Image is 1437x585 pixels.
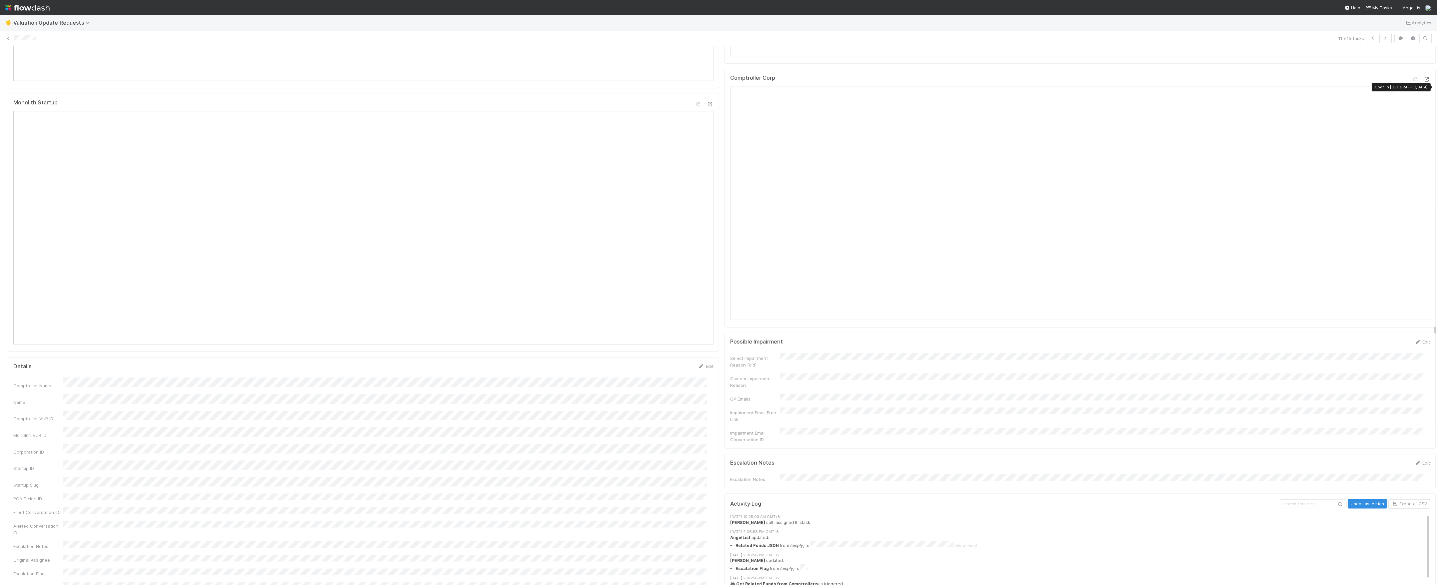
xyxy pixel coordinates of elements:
button: Undo Last Action [1348,499,1387,509]
strong: Escalation Flag [736,566,769,571]
img: avatar_b6a6ccf4-6160-40f7-90da-56c3221167ae.png [1425,5,1432,11]
div: Name [13,399,63,406]
h5: Possible Impairment [730,339,783,345]
a: My Tasks [1366,4,1392,11]
div: Corporation ID [13,449,63,455]
div: [DATE] 2:06:58 PM GMT+8 [730,552,1437,558]
strong: [PERSON_NAME] [730,520,765,525]
h5: Details [13,363,32,370]
strong: Related Funds JSON [736,543,779,548]
span: (show more) [955,543,977,548]
div: Impairment Email Conversation ID [730,430,780,443]
div: [DATE] 2:06:58 PM GMT+8 [730,575,1437,581]
div: Alerted Conversation IDs [13,523,63,536]
div: Impairment Email Front Link [730,409,780,423]
a: Edit [1415,460,1430,466]
h5: Comptroller Corp [730,75,775,81]
div: Original Assignee [13,557,63,563]
div: GP Emails [730,396,780,402]
span: Valuation Update Requests [13,19,93,26]
span: 🖖 [5,20,12,25]
strong: [PERSON_NAME] [730,558,765,563]
div: [DATE] 10:25:03 AM GMT+8 [730,514,1437,520]
div: Escalation Notes [730,476,780,483]
div: Comptroller VUR ID [13,415,63,422]
span: AngelList [1403,5,1422,10]
a: Edit [698,364,713,369]
span: My Tasks [1366,5,1392,10]
span: 11 of 15 tasks [1339,35,1364,42]
h5: Activity Log [730,501,1279,507]
div: Startup Slug [13,482,63,488]
img: logo-inverted-e16ddd16eac7371096b0.svg [5,2,50,13]
summary: Related Funds JSON from (empty) to (show more) [736,541,1437,549]
div: Monolith VUR ID [13,432,63,439]
div: [DATE] 2:06:58 PM GMT+8 [730,529,1437,535]
h5: Monolith Startup [13,99,58,106]
a: Analytics [1405,19,1432,27]
div: Select Impairment Reason [old] [730,355,780,368]
div: Comptroller Name [13,382,63,389]
div: Startup ID [13,465,63,472]
li: from to [736,564,1437,572]
a: Edit [1415,339,1430,345]
div: Help [1345,4,1361,11]
button: Export as CSV [1389,499,1430,509]
input: Search activities... [1280,499,1347,508]
div: updated: [730,558,1437,572]
div: PCA Ticket ID [13,495,63,502]
em: (empty) [780,566,795,571]
div: self-assigned this task [730,520,1437,526]
div: Custom Impairment Reason [730,375,780,389]
div: updated: [730,535,1437,549]
div: Front Conversation IDs [13,509,63,516]
h5: Escalation Notes [730,460,775,466]
div: Escalation Notes [13,543,63,550]
em: (empty) [790,543,805,548]
strong: AngelList [730,535,751,540]
div: Escalation Flag [13,570,63,577]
